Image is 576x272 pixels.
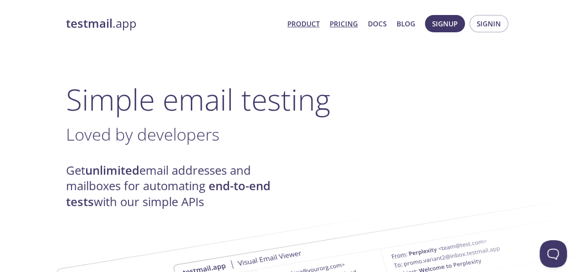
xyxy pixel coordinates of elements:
[85,162,139,178] strong: unlimited
[66,178,270,209] strong: end-to-end tests
[66,163,288,210] h4: Get email addresses and mailboxes for automating with our simple APIs
[397,18,415,30] a: Blog
[477,18,501,30] span: Signin
[66,15,112,31] strong: testmail
[66,123,219,146] span: Loved by developers
[330,18,358,30] a: Pricing
[66,82,510,117] h1: Simple email testing
[540,240,567,267] iframe: Help Scout Beacon - Open
[432,18,458,30] span: Signup
[287,18,320,30] a: Product
[66,16,280,31] a: testmail.app
[469,15,508,32] button: Signin
[425,15,465,32] button: Signup
[368,18,387,30] a: Docs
